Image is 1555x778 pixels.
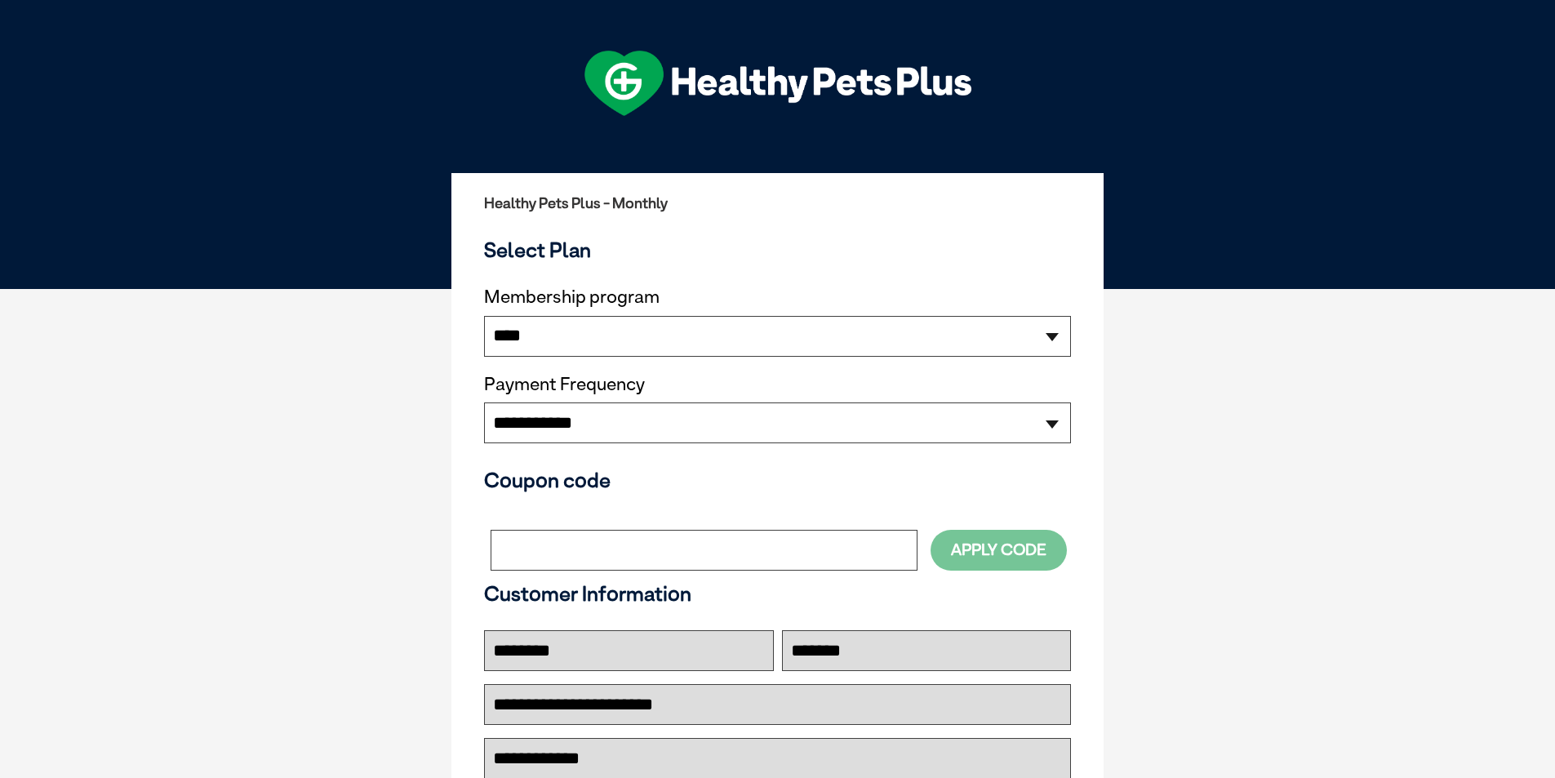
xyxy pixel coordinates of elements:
label: Payment Frequency [484,374,645,395]
h2: Healthy Pets Plus - Monthly [484,195,1071,211]
button: Apply Code [931,530,1067,570]
label: Membership program [484,287,1071,308]
h3: Customer Information [484,581,1071,606]
h3: Coupon code [484,468,1071,492]
img: hpp-logo-landscape-green-white.png [584,51,971,116]
h3: Select Plan [484,238,1071,262]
